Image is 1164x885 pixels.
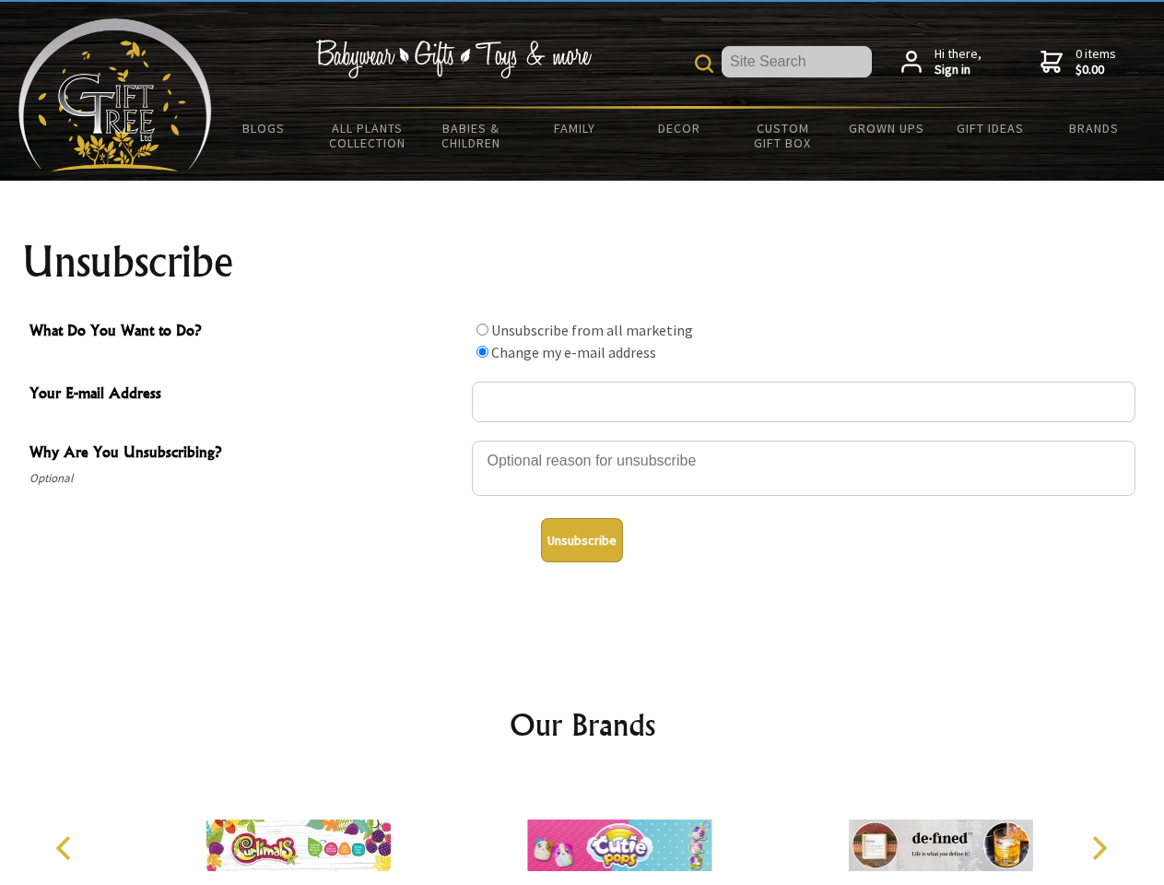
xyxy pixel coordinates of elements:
h1: Unsubscribe [22,240,1143,284]
strong: $0.00 [1076,62,1116,78]
span: Hi there, [935,46,982,78]
a: Decor [627,109,731,147]
a: Family [523,109,628,147]
a: Brands [1042,109,1146,147]
strong: Sign in [935,62,982,78]
img: Babyware - Gifts - Toys and more... [18,18,212,171]
a: Grown Ups [834,109,938,147]
button: Next [1078,828,1119,868]
input: Site Search [722,46,872,77]
a: Custom Gift Box [731,109,835,162]
span: 0 items [1076,45,1116,78]
a: Gift Ideas [938,109,1042,147]
span: Your E-mail Address [29,382,463,408]
label: Unsubscribe from all marketing [491,321,693,339]
img: Babywear - Gifts - Toys & more [315,40,592,78]
textarea: Why Are You Unsubscribing? [472,441,1135,496]
button: Unsubscribe [541,518,623,562]
input: Your E-mail Address [472,382,1135,422]
a: All Plants Collection [316,109,420,162]
input: What Do You Want to Do? [476,324,488,336]
label: Change my e-mail address [491,343,656,361]
a: Babies & Children [419,109,523,162]
a: BLOGS [212,109,316,147]
span: What Do You Want to Do? [29,319,463,346]
button: Previous [46,828,87,868]
h2: Our Brands [37,702,1128,747]
a: Hi there,Sign in [901,46,982,78]
img: product search [695,54,713,73]
span: Why Are You Unsubscribing? [29,441,463,467]
a: 0 items$0.00 [1041,46,1116,78]
span: Optional [29,467,463,490]
input: What Do You Want to Do? [476,346,488,358]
